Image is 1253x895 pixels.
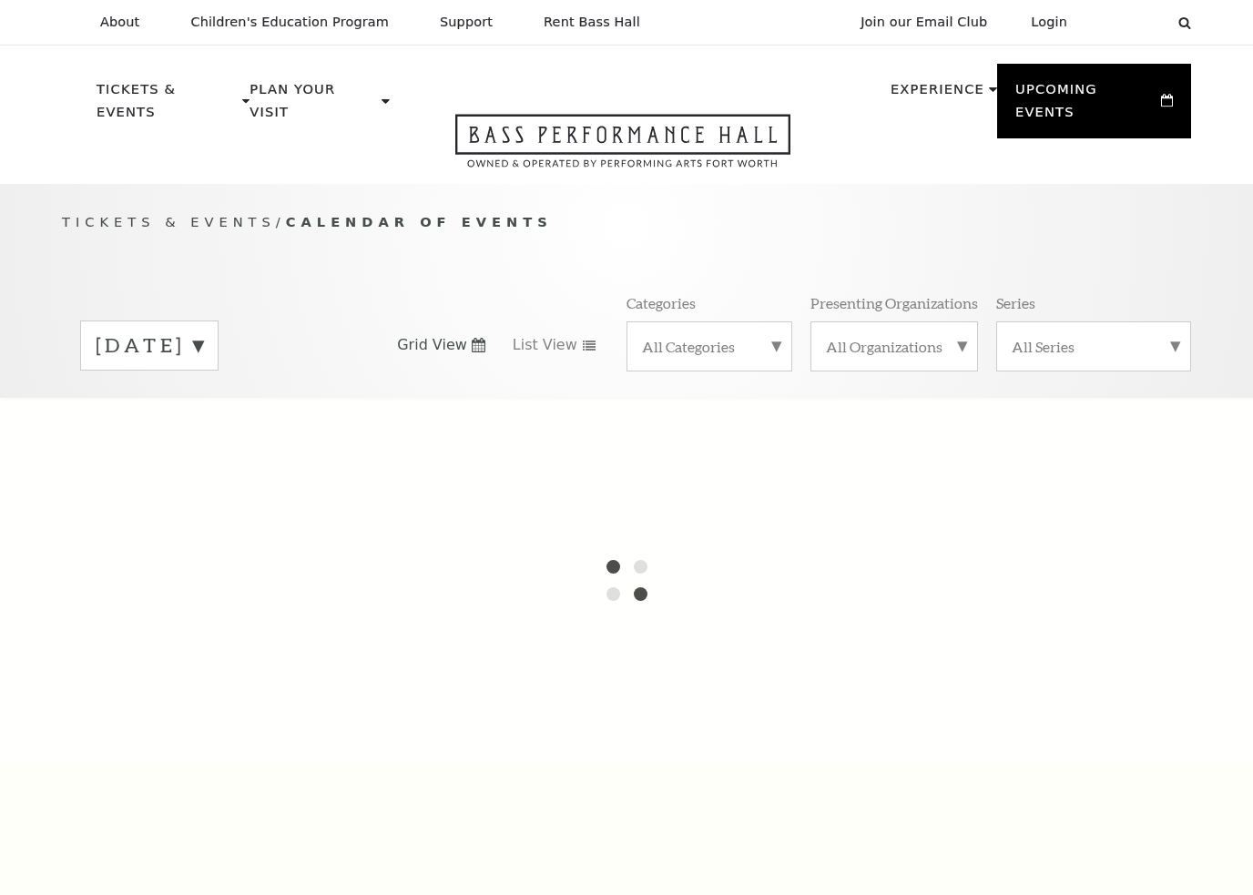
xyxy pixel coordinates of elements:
[250,78,377,134] p: Plan Your Visit
[626,293,696,312] p: Categories
[62,211,1191,234] p: /
[1015,78,1156,134] p: Upcoming Events
[513,335,577,355] span: List View
[62,214,276,229] span: Tickets & Events
[544,15,640,30] p: Rent Bass Hall
[1012,337,1176,356] label: All Series
[286,214,553,229] span: Calendar of Events
[100,15,139,30] p: About
[1096,14,1161,31] select: Select:
[190,15,389,30] p: Children's Education Program
[96,331,203,360] label: [DATE]
[97,78,238,134] p: Tickets & Events
[891,78,984,111] p: Experience
[642,337,777,356] label: All Categories
[996,293,1035,312] p: Series
[397,335,467,355] span: Grid View
[810,293,978,312] p: Presenting Organizations
[826,337,963,356] label: All Organizations
[440,15,493,30] p: Support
